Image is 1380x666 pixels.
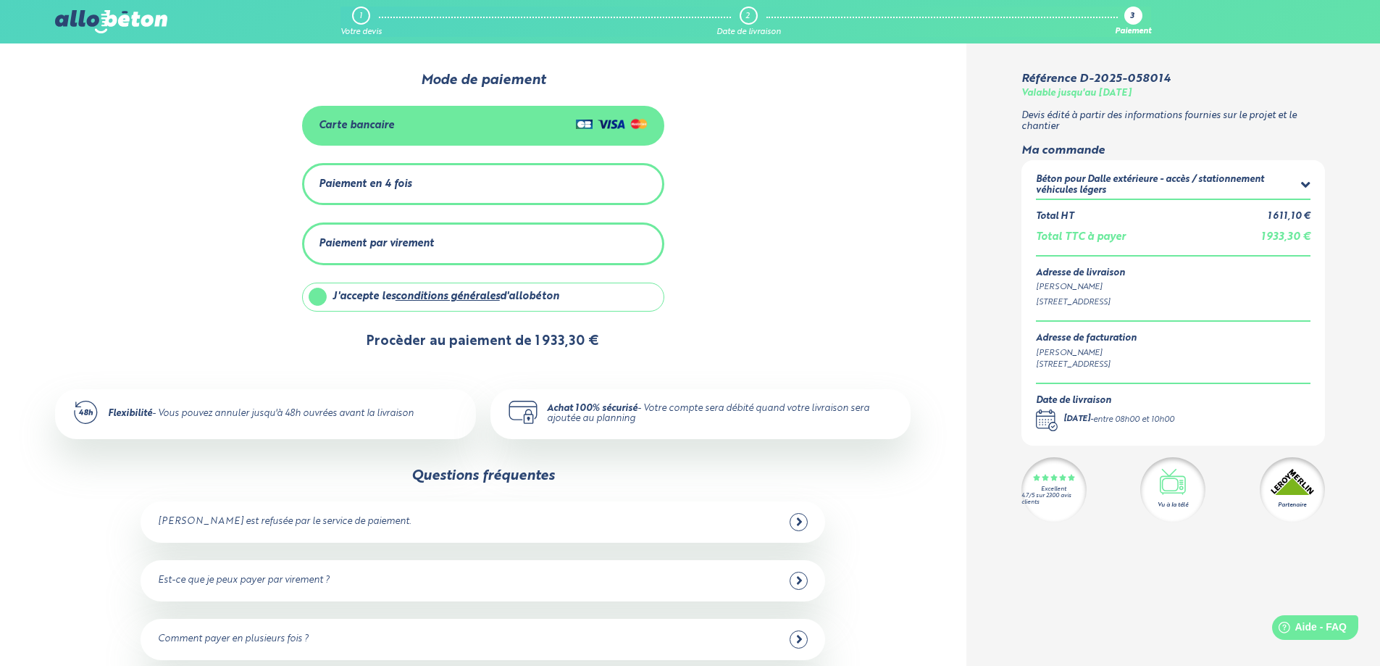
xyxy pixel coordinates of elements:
[319,238,434,250] div: Paiement par virement
[1036,231,1126,243] div: Total TTC à payer
[1158,501,1188,509] div: Vu à la télé
[108,409,152,418] strong: Flexibilité
[319,178,411,191] div: Paiement en 4 fois
[108,409,414,420] div: - Vous pouvez annuler jusqu'à 48h ouvrées avant la livraison
[1036,175,1310,199] summary: Béton pour Dalle extérieure - accès / stationnement véhicules légers
[1036,359,1137,371] div: [STREET_ADDRESS]
[158,575,330,586] div: Est-ce que je peux payer par virement ?
[1036,347,1137,359] div: [PERSON_NAME]
[547,404,637,413] strong: Achat 100% sécurisé
[340,28,382,37] div: Votre devis
[1041,486,1066,493] div: Excellent
[1261,232,1310,242] span: 1 933,30 €
[1021,144,1325,157] div: Ma commande
[158,634,309,645] div: Comment payer en plusieurs fois ?
[411,468,555,484] div: Questions fréquentes
[1063,414,1090,426] div: [DATE]
[1021,111,1325,132] p: Devis édité à partir des informations fournies sur le projet et le chantier
[1130,12,1134,22] div: 3
[55,10,167,33] img: allobéton
[396,291,500,301] a: conditions générales
[352,323,614,360] button: Procèder au paiement de 1 933,30 €
[1268,212,1310,222] div: 1 611,10 €
[226,72,740,88] div: Mode de paiement
[1021,493,1087,506] div: 4.7/5 sur 2300 avis clients
[1093,414,1174,426] div: entre 08h00 et 10h00
[359,12,362,21] div: 1
[1063,414,1174,426] div: -
[745,12,750,21] div: 2
[576,115,648,133] img: Cartes de crédit
[1115,28,1151,37] div: Paiement
[716,28,781,37] div: Date de livraison
[1036,212,1074,222] div: Total HT
[1036,333,1137,344] div: Adresse de facturation
[1036,281,1310,294] div: [PERSON_NAME]
[333,291,559,303] div: J'accepte les d'allobéton
[1251,609,1364,650] iframe: Help widget launcher
[547,404,893,425] div: - Votre compte sera débité quand votre livraison sera ajoutée au planning
[340,7,382,37] a: 1 Votre devis
[1036,175,1302,196] div: Béton pour Dalle extérieure - accès / stationnement véhicules légers
[319,120,394,132] div: Carte bancaire
[1115,7,1151,37] a: 3 Paiement
[1036,268,1310,279] div: Adresse de livraison
[1021,72,1171,86] div: Référence D-2025-058014
[1036,296,1310,309] div: [STREET_ADDRESS]
[1278,501,1306,509] div: Partenaire
[1021,88,1132,99] div: Valable jusqu'au [DATE]
[716,7,781,37] a: 2 Date de livraison
[1036,396,1174,407] div: Date de livraison
[158,517,411,528] div: [PERSON_NAME] est refusée par le service de paiement.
